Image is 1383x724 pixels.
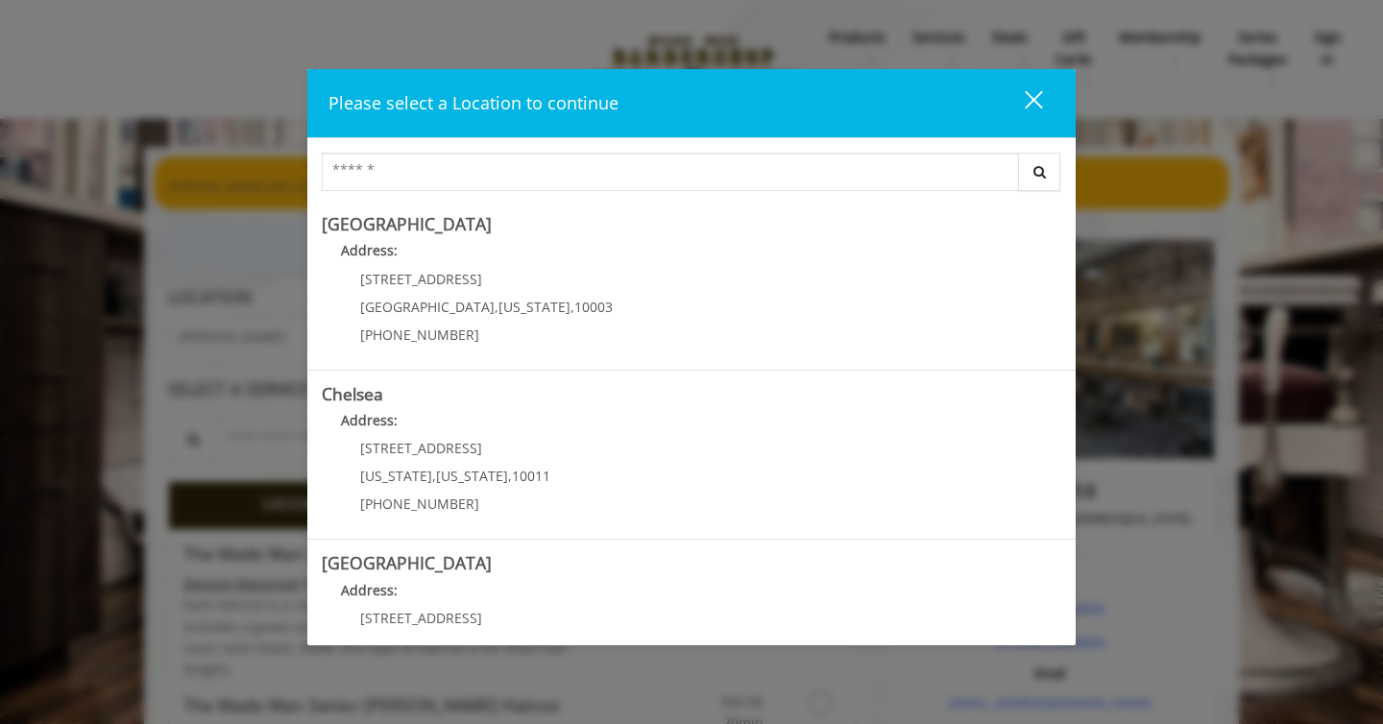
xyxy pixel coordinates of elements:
span: , [495,298,498,316]
span: [GEOGRAPHIC_DATA] [360,298,495,316]
input: Search Center [322,153,1019,191]
span: [STREET_ADDRESS] [360,439,482,457]
i: Search button [1029,165,1051,179]
span: [PHONE_NUMBER] [360,495,479,513]
span: 10011 [512,467,550,485]
div: close dialog [1003,89,1041,118]
button: close dialog [989,84,1055,123]
span: [US_STATE] [360,467,432,485]
b: [GEOGRAPHIC_DATA] [322,551,492,574]
b: Chelsea [322,382,383,405]
span: [US_STATE] [436,467,508,485]
span: Please select a Location to continue [328,91,619,114]
b: [GEOGRAPHIC_DATA] [322,212,492,235]
span: [PHONE_NUMBER] [360,326,479,344]
div: Center Select [322,153,1061,201]
b: Address: [341,411,398,429]
span: 10003 [574,298,613,316]
span: [US_STATE] [498,298,570,316]
span: [STREET_ADDRESS] [360,270,482,288]
span: , [432,467,436,485]
b: Address: [341,581,398,599]
span: , [508,467,512,485]
span: [STREET_ADDRESS] [360,609,482,627]
span: , [570,298,574,316]
b: Address: [341,241,398,259]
